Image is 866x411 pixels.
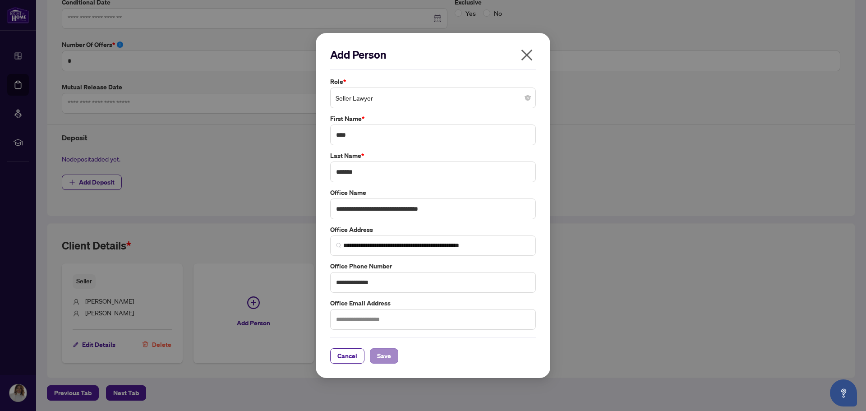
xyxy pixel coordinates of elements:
label: Role [330,77,536,87]
label: First Name [330,114,536,124]
span: Cancel [337,349,357,363]
label: Office Email Address [330,298,536,308]
label: Last Name [330,151,536,161]
button: Save [370,348,398,364]
button: Open asap [830,379,857,406]
label: Office Address [330,225,536,235]
label: Office Name [330,188,536,198]
span: Save [377,349,391,363]
span: close-circle [525,95,530,101]
button: Cancel [330,348,364,364]
img: search_icon [336,243,341,248]
h2: Add Person [330,47,536,62]
span: Seller Lawyer [336,89,530,106]
label: Office Phone Number [330,261,536,271]
span: close [520,48,534,62]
